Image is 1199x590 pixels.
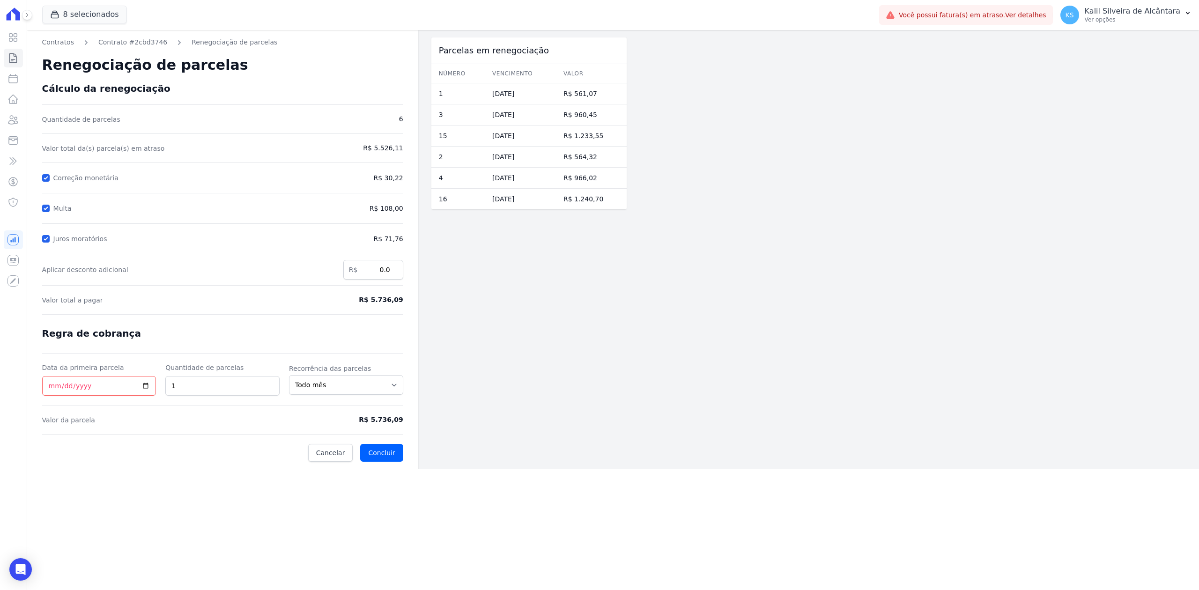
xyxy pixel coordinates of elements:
button: 8 selecionados [42,6,127,23]
label: Recorrência das parcelas [289,364,403,373]
span: R$ 30,22 [374,173,403,183]
td: R$ 564,32 [556,147,627,168]
span: R$ 5.736,09 [320,295,403,305]
button: Concluir [360,444,403,462]
span: Quantidade de parcelas [42,115,311,124]
td: 15 [431,125,485,147]
label: Quantidade de parcelas [165,363,280,372]
label: Data da primeira parcela [42,363,156,372]
label: Multa [53,205,75,212]
nav: Breadcrumb [42,37,403,47]
a: Contrato #2cbd3746 [98,37,167,47]
span: KS [1066,12,1074,18]
td: 1 [431,83,485,104]
td: [DATE] [485,83,556,104]
th: Número [431,64,485,83]
span: R$ 5.736,09 [320,415,403,425]
td: R$ 1.233,55 [556,125,627,147]
label: Correção monetária [53,174,122,182]
span: R$ 108,00 [320,204,403,214]
td: R$ 960,45 [556,104,627,125]
p: Ver opções [1085,16,1180,23]
span: Renegociação de parcelas [42,57,248,73]
a: Cancelar [308,444,353,462]
span: Você possui fatura(s) em atraso. [899,10,1046,20]
span: Cancelar [316,448,345,457]
span: Cálculo da renegociação [42,83,170,94]
a: Ver detalhes [1005,11,1046,19]
div: Parcelas em renegociação [431,37,627,64]
td: [DATE] [485,147,556,168]
th: Valor [556,64,627,83]
span: Regra de cobrança [42,328,141,339]
td: R$ 966,02 [556,168,627,189]
p: Kalil Silveira de Alcântara [1085,7,1180,16]
td: 16 [431,189,485,210]
span: Valor total da(s) parcela(s) em atraso [42,144,311,153]
div: Open Intercom Messenger [9,558,32,581]
a: Contratos [42,37,74,47]
td: R$ 1.240,70 [556,189,627,210]
span: 6 [320,114,403,124]
a: Renegociação de parcelas [192,37,277,47]
td: [DATE] [485,189,556,210]
td: [DATE] [485,125,556,147]
td: 3 [431,104,485,125]
span: R$ 5.526,11 [320,143,403,153]
button: KS Kalil Silveira de Alcântara Ver opções [1053,2,1199,28]
span: Valor da parcela [42,415,311,425]
span: Valor total a pagar [42,295,311,305]
th: Vencimento [485,64,556,83]
td: [DATE] [485,168,556,189]
label: Aplicar desconto adicional [42,265,334,274]
td: R$ 561,07 [556,83,627,104]
label: Juros moratórios [53,235,111,243]
td: 4 [431,168,485,189]
span: R$ 71,76 [320,234,403,244]
td: 2 [431,147,485,168]
td: [DATE] [485,104,556,125]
